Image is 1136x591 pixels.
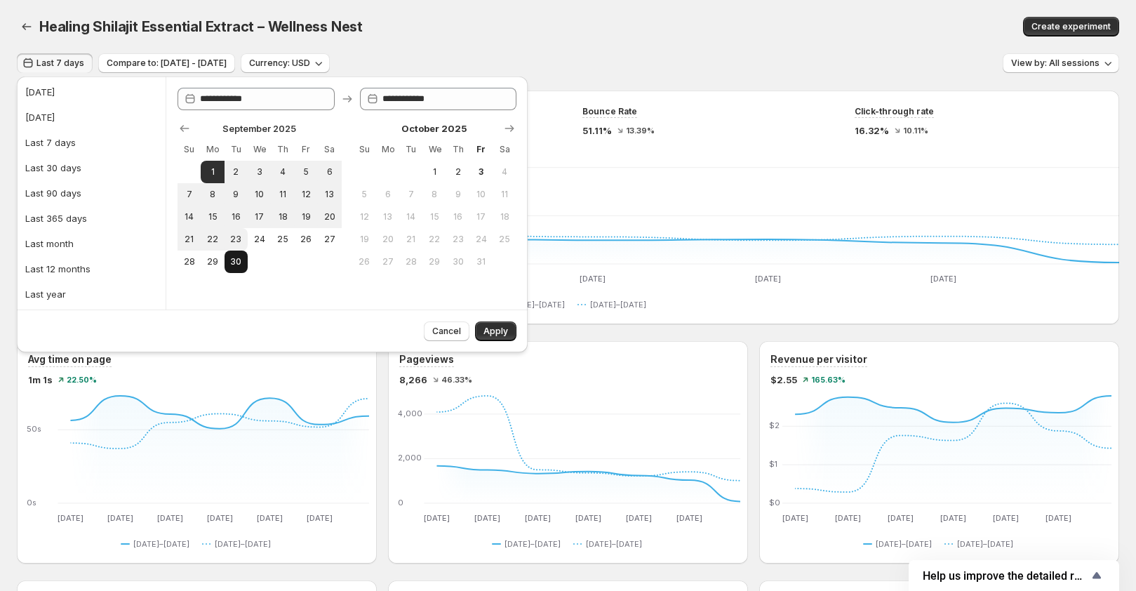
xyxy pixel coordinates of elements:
[276,166,288,178] span: 4
[253,166,265,178] span: 3
[178,228,201,251] button: Sunday September 21 2025
[230,166,242,178] span: 2
[769,420,780,430] text: $2
[107,58,227,69] span: Compare to: [DATE] - [DATE]
[271,228,294,251] button: Thursday September 25 2025
[206,189,218,200] span: 8
[28,373,53,387] span: 1m 1s
[17,53,93,73] button: Last 7 days
[27,498,37,507] text: 0s
[201,206,224,228] button: Monday September 15 2025
[25,186,81,200] div: Last 90 days
[423,161,446,183] button: Wednesday October 1 2025
[300,234,312,245] span: 26
[923,567,1105,584] button: Show survey - Help us improve the detailed report for A/B campaigns
[855,106,934,117] span: Click-through rate
[323,189,335,200] span: 13
[376,183,399,206] button: Monday October 6 2025
[382,144,394,155] span: Mo
[300,144,312,155] span: Fr
[930,274,956,284] text: [DATE]
[307,513,333,523] text: [DATE]
[206,256,218,267] span: 29
[225,206,248,228] button: Tuesday September 16 2025
[276,189,288,200] span: 11
[399,228,422,251] button: Tuesday October 21 2025
[230,211,242,223] span: 16
[474,513,500,523] text: [DATE]
[423,138,446,161] th: Wednesday
[398,498,403,507] text: 0
[323,211,335,223] span: 20
[405,234,417,245] span: 21
[475,321,516,341] button: Apply
[25,85,55,99] div: [DATE]
[855,124,889,138] span: 16.32%
[940,513,966,523] text: [DATE]
[201,228,224,251] button: Monday September 22 2025
[295,161,318,183] button: Friday September 5 2025
[499,211,511,223] span: 18
[493,228,516,251] button: Saturday October 25 2025
[405,189,417,200] span: 7
[876,538,932,550] span: [DATE]–[DATE]
[107,513,133,523] text: [DATE]
[863,536,937,552] button: [DATE]–[DATE]
[253,144,265,155] span: We
[175,119,194,138] button: Show previous month, August 2025
[178,206,201,228] button: Sunday September 14 2025
[441,376,472,384] span: 46.33%
[782,513,808,523] text: [DATE]
[475,189,487,200] span: 10
[500,119,519,138] button: Show next month, November 2025
[253,234,265,245] span: 24
[201,251,224,273] button: Monday September 29 2025
[300,211,312,223] span: 19
[475,234,487,245] span: 24
[271,138,294,161] th: Thursday
[353,251,376,273] button: Sunday October 26 2025
[811,376,846,384] span: 165.63%
[475,256,487,267] span: 31
[405,256,417,267] span: 28
[183,234,195,245] span: 21
[525,513,551,523] text: [DATE]
[21,258,161,280] button: Last 12 months
[382,234,394,245] span: 20
[769,498,780,507] text: $0
[446,206,469,228] button: Thursday October 16 2025
[21,232,161,255] button: Last month
[398,453,422,463] text: 2,000
[25,161,81,175] div: Last 30 days
[295,206,318,228] button: Friday September 19 2025
[432,326,461,337] span: Cancel
[424,513,450,523] text: [DATE]
[376,251,399,273] button: Monday October 27 2025
[248,138,271,161] th: Wednesday
[423,251,446,273] button: Wednesday October 29 2025
[323,144,335,155] span: Sa
[300,189,312,200] span: 12
[295,228,318,251] button: Friday September 26 2025
[21,182,161,204] button: Last 90 days
[376,138,399,161] th: Monday
[21,157,161,179] button: Last 30 days
[359,256,370,267] span: 26
[58,513,83,523] text: [DATE]
[271,206,294,228] button: Thursday September 18 2025
[399,373,427,387] span: 8,266
[318,228,341,251] button: Saturday September 27 2025
[353,138,376,161] th: Sunday
[903,126,928,135] span: 10.11%
[98,53,235,73] button: Compare to: [DATE] - [DATE]
[429,166,441,178] span: 1
[271,161,294,183] button: Thursday September 4 2025
[944,536,1019,552] button: [DATE]–[DATE]
[318,161,341,183] button: Saturday September 6 2025
[452,256,464,267] span: 30
[206,166,218,178] span: 1
[21,81,161,103] button: [DATE]
[493,138,516,161] th: Saturday
[755,274,781,284] text: [DATE]
[1003,53,1119,73] button: View by: All sessions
